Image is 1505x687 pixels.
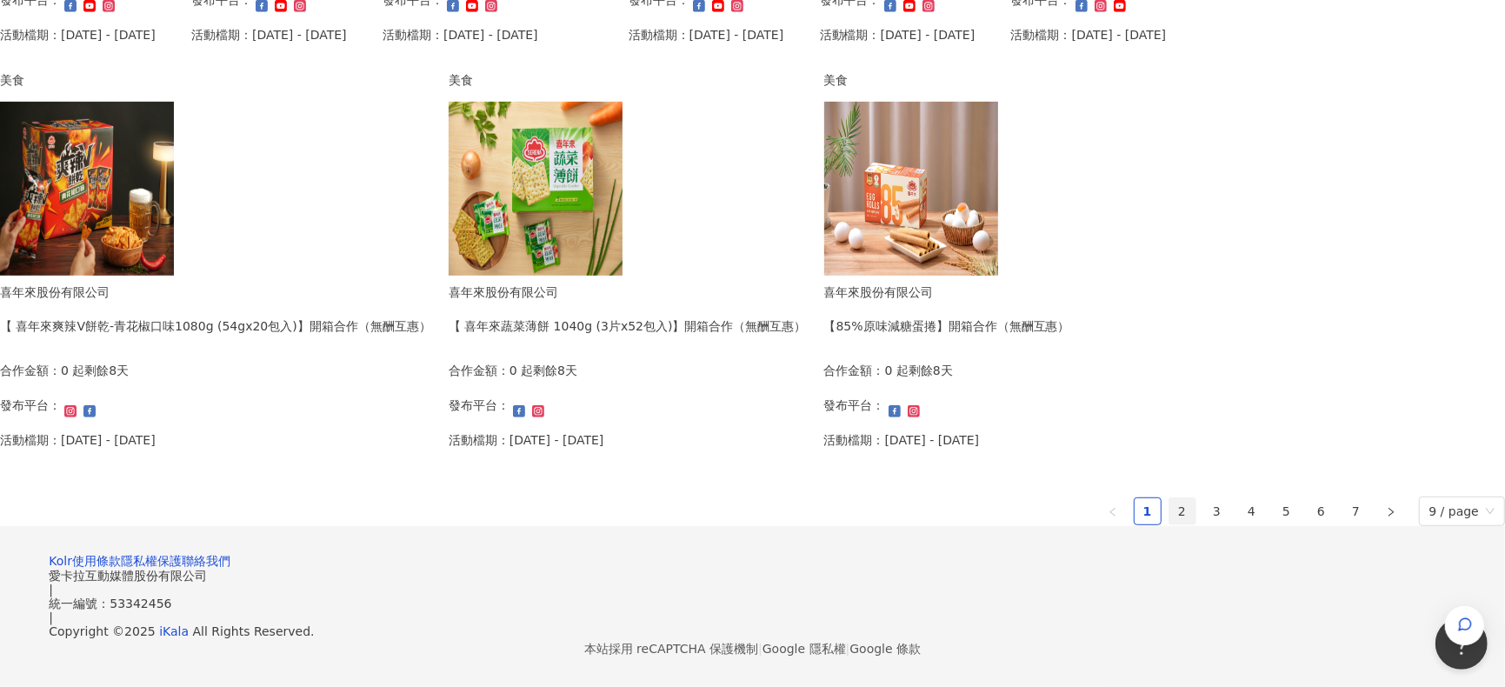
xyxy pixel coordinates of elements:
[1238,497,1266,525] li: 4
[1135,498,1161,524] a: 1
[1377,497,1405,525] button: right
[584,638,921,659] span: 本站採用 reCAPTCHA 保護機制
[1342,497,1370,525] li: 7
[909,361,953,380] p: 剩餘8天
[72,554,121,568] a: 使用條款
[1108,507,1118,517] span: left
[758,642,762,656] span: |
[1169,498,1195,524] a: 2
[1203,497,1231,525] li: 3
[1309,498,1335,524] a: 6
[449,102,623,276] img: 喜年來蔬菜薄餅 1040g (3片x52包入
[121,554,182,568] a: 隱私權保護
[509,361,533,380] p: 0 起
[824,430,980,450] p: 活動檔期：[DATE] - [DATE]
[885,361,909,380] p: 0 起
[1134,497,1162,525] li: 1
[61,361,84,380] p: 0 起
[449,70,807,90] div: 美食
[49,554,72,568] a: Kolr
[849,642,921,656] a: Google 條款
[49,624,1456,638] div: Copyright © 2025 All Rights Reserved.
[49,583,53,597] span: |
[1435,617,1488,670] iframe: Help Scout Beacon - Open
[533,361,577,380] p: 剩餘8天
[449,396,509,415] p: 發布平台：
[820,25,976,44] p: 活動檔期：[DATE] - [DATE]
[449,317,807,336] div: 【 喜年來蔬菜薄餅 1040g (3片x52包入)】開箱合作（無酬互惠）
[762,642,846,656] a: Google 隱私權
[182,554,230,568] a: 聯絡我們
[846,642,850,656] span: |
[824,102,998,276] img: 85%原味減糖蛋捲
[1011,25,1167,44] p: 活動檔期：[DATE] - [DATE]
[824,70,1070,90] div: 美食
[824,317,1070,336] div: 【85%原味減糖蛋捲】開箱合作（無酬互惠）
[1308,497,1335,525] li: 6
[449,283,807,302] div: 喜年來股份有限公司
[159,624,189,638] a: iKala
[1099,497,1127,525] button: left
[824,283,1070,302] div: 喜年來股份有限公司
[1429,497,1495,525] span: 9 / page
[1239,498,1265,524] a: 4
[1204,498,1230,524] a: 3
[49,597,1456,610] div: 統一編號：53342456
[1343,498,1369,524] a: 7
[824,396,885,415] p: 發布平台：
[1169,497,1196,525] li: 2
[1386,507,1396,517] span: right
[383,25,538,44] p: 活動檔期：[DATE] - [DATE]
[449,361,509,380] p: 合作金額：
[1274,498,1300,524] a: 5
[84,361,129,380] p: 剩餘8天
[1273,497,1301,525] li: 5
[449,430,604,450] p: 活動檔期：[DATE] - [DATE]
[49,569,1456,583] div: 愛卡拉互動媒體股份有限公司
[1099,497,1127,525] li: Previous Page
[629,25,784,44] p: 活動檔期：[DATE] - [DATE]
[824,361,885,380] p: 合作金額：
[1377,497,1405,525] li: Next Page
[49,610,53,624] span: |
[191,25,347,44] p: 活動檔期：[DATE] - [DATE]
